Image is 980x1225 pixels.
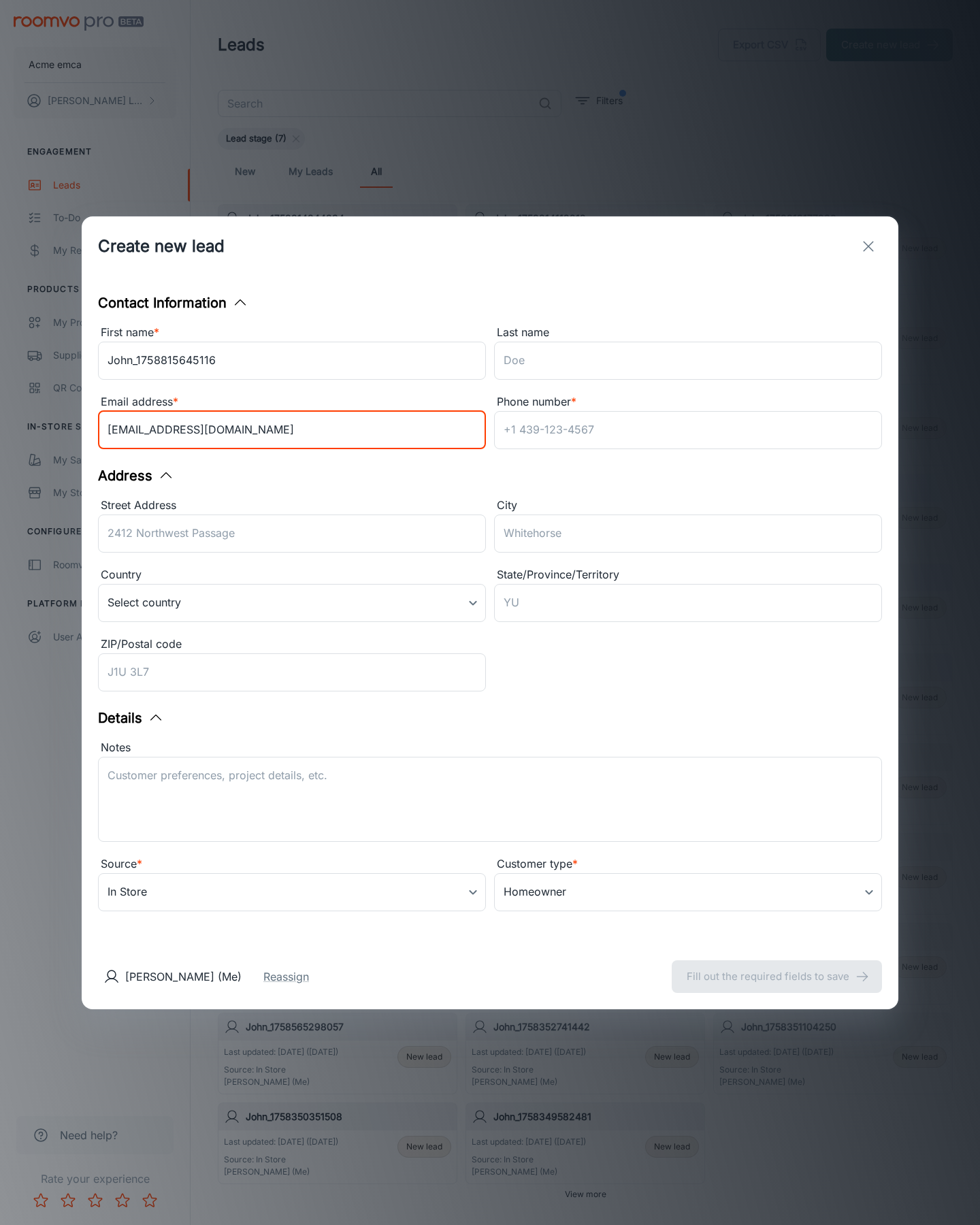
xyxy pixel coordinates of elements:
[125,968,242,985] p: [PERSON_NAME] (Me)
[98,653,486,691] input: J1U 3L7
[494,584,882,622] input: YU
[98,497,486,514] div: Street Address
[98,342,486,380] input: John
[855,233,882,260] button: exit
[494,855,882,873] div: Customer type
[98,411,486,449] input: myname@example.com
[494,342,882,380] input: Doe
[263,968,309,985] button: Reassign
[98,873,486,911] div: In Store
[98,855,486,873] div: Source
[98,465,174,486] button: Address
[98,234,225,259] h1: Create new lead
[98,584,486,622] div: Select country
[98,293,248,313] button: Contact Information
[98,324,486,342] div: First name
[494,514,882,553] input: Whitehorse
[494,411,882,449] input: +1 439-123-4567
[98,636,486,653] div: ZIP/Postal code
[494,497,882,514] div: City
[494,873,882,911] div: Homeowner
[494,393,882,411] div: Phone number
[98,739,882,757] div: Notes
[494,566,882,584] div: State/Province/Territory
[98,514,486,553] input: 2412 Northwest Passage
[494,324,882,342] div: Last name
[98,708,164,728] button: Details
[98,393,486,411] div: Email address
[98,566,486,584] div: Country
